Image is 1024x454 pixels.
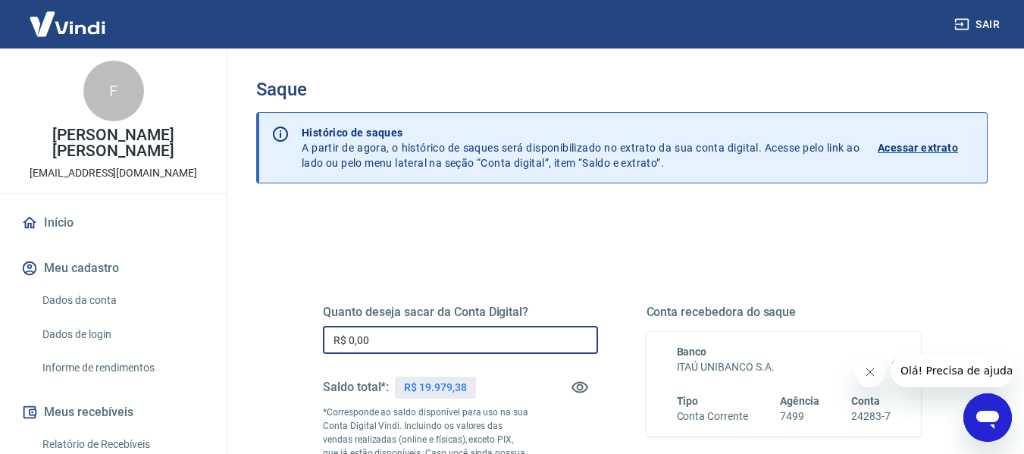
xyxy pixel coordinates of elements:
[951,11,1006,39] button: Sair
[677,395,699,407] span: Tipo
[780,409,819,424] h6: 7499
[18,206,208,240] a: Início
[83,61,144,121] div: F
[36,352,208,384] a: Informe de rendimentos
[12,127,215,159] p: [PERSON_NAME] [PERSON_NAME]
[851,395,880,407] span: Conta
[963,393,1012,442] iframe: Botão para abrir a janela de mensagens
[878,125,975,171] a: Acessar extrato
[36,319,208,350] a: Dados de login
[891,354,1012,387] iframe: Mensagem da empresa
[323,380,389,395] h5: Saldo total*:
[36,285,208,316] a: Dados da conta
[18,1,117,47] img: Vindi
[404,380,466,396] p: R$ 19.979,38
[677,346,707,358] span: Banco
[780,395,819,407] span: Agência
[323,305,598,320] h5: Quanto deseja sacar da Conta Digital?
[18,396,208,429] button: Meus recebíveis
[256,79,988,100] h3: Saque
[18,252,208,285] button: Meu cadastro
[677,359,891,375] h6: ITAÚ UNIBANCO S.A.
[30,165,197,181] p: [EMAIL_ADDRESS][DOMAIN_NAME]
[302,125,860,140] p: Histórico de saques
[855,357,885,387] iframe: Fechar mensagem
[302,125,860,171] p: A partir de agora, o histórico de saques será disponibilizado no extrato da sua conta digital. Ac...
[647,305,922,320] h5: Conta recebedora do saque
[851,409,891,424] h6: 24283-7
[9,11,127,23] span: Olá! Precisa de ajuda?
[677,409,748,424] h6: Conta Corrente
[878,140,958,155] p: Acessar extrato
